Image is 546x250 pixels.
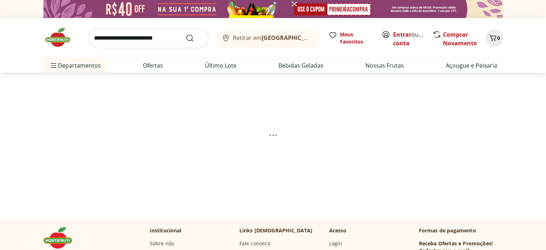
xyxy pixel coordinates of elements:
[393,31,433,47] a: Criar conta
[43,227,79,249] img: Hortifruti
[239,240,271,247] a: Fale conosco
[419,227,503,234] p: Formas de pagamento
[150,227,182,234] p: Institucional
[329,240,342,247] a: Login
[143,61,163,70] a: Ofertas
[329,227,347,234] p: Acesso
[217,28,320,48] button: Retirar em[GEOGRAPHIC_DATA]/[GEOGRAPHIC_DATA]
[49,57,101,74] span: Departamentos
[393,30,425,47] span: ou
[88,28,209,48] input: search
[443,31,477,47] a: Comprar Novamente
[205,61,237,70] a: Último Lote
[186,34,203,42] button: Submit Search
[150,240,174,247] a: Sobre nós
[340,31,373,45] span: Meus Favoritos
[262,34,383,42] b: [GEOGRAPHIC_DATA]/[GEOGRAPHIC_DATA]
[497,35,500,41] span: 0
[365,61,404,70] a: Nossas Frutas
[393,31,411,38] a: Entrar
[239,227,313,234] p: Links [DEMOGRAPHIC_DATA]
[446,61,497,70] a: Açougue e Peixaria
[328,31,373,45] a: Meus Favoritos
[49,57,58,74] button: Menu
[419,240,493,247] h3: Receba Ofertas e Promoções!
[233,35,312,41] span: Retirar em
[486,29,503,47] button: Carrinho
[279,61,323,70] a: Bebidas Geladas
[43,27,79,48] img: Hortifruti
